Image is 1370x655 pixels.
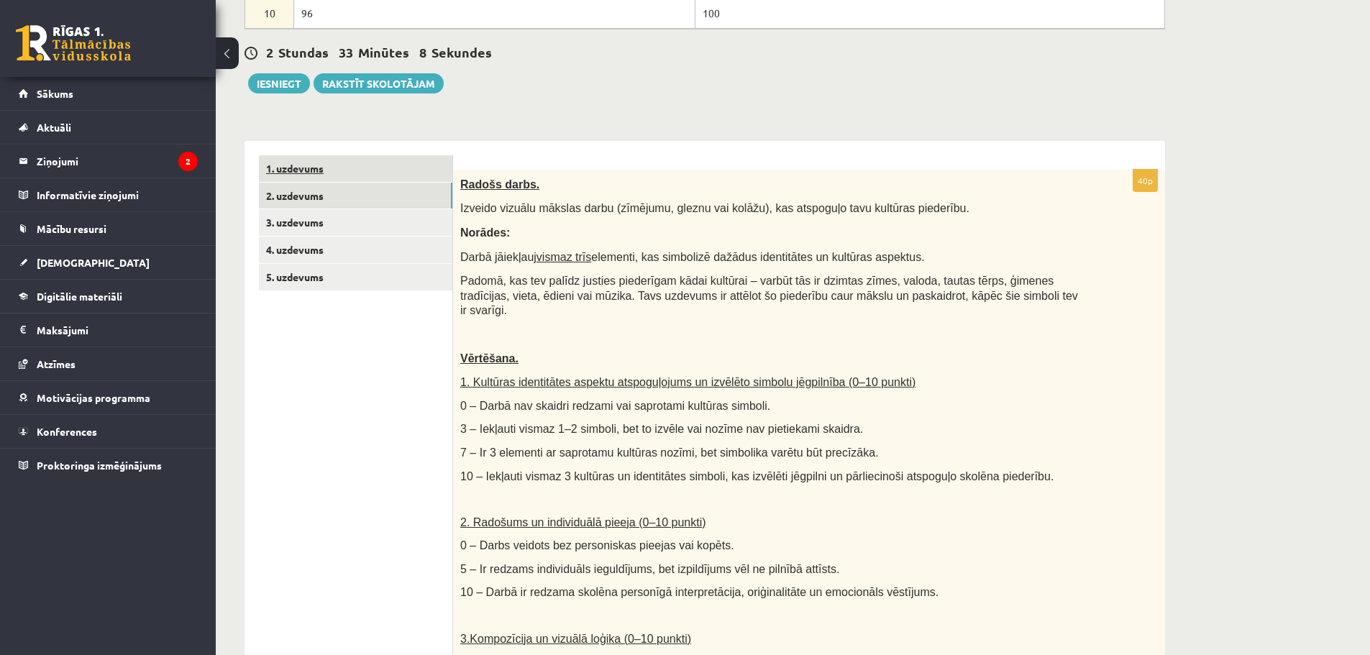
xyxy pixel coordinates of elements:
[1133,169,1158,192] p: 40p
[460,226,510,239] span: Norādes:
[259,183,452,209] a: 2. uzdevums
[37,222,106,235] span: Mācību resursi
[460,275,1078,316] span: Padomā, kas tev palīdz justies piederīgam kādai kultūrai – varbūt tās ir dzimtas zīmes, valoda, t...
[460,633,691,645] span: 3.Kompozīcija un vizuālā loģika (0–10 punkti)
[37,357,76,370] span: Atzīmes
[19,347,198,380] a: Atzīmes
[37,459,162,472] span: Proktoringa izmēģinājums
[19,145,198,178] a: Ziņojumi2
[431,44,492,60] span: Sekundes
[37,425,97,438] span: Konferences
[19,449,198,482] a: Proktoringa izmēģinājums
[339,44,353,60] span: 33
[460,470,1054,482] span: 10 – Iekļauti vismaz 3 kultūras un identitātes simboli, kas izvēlēti jēgpilni un pārliecinoši ats...
[460,563,839,575] span: 5 – Ir redzams individuāls ieguldījums, bet izpildījums vēl ne pilnībā attīsts.
[37,145,198,178] legend: Ziņojumi
[37,256,150,269] span: [DEMOGRAPHIC_DATA]
[37,290,122,303] span: Digitālie materiāli
[460,539,734,551] span: 0 – Darbs veidots bez personiskas pieejas vai kopēts.
[314,73,444,93] a: Rakstīt skolotājam
[19,246,198,279] a: [DEMOGRAPHIC_DATA]
[460,352,519,365] span: Vērtēšana.
[19,415,198,448] a: Konferences
[358,44,409,60] span: Minūtes
[37,391,150,404] span: Motivācijas programma
[460,586,939,598] span: 10 – Darbā ir redzama skolēna personīgā interpretācija, oriģinalitāte un emocionāls vēstījums.
[460,400,770,412] span: 0 – Darbā nav skaidri redzami vai saprotami kultūras simboli.
[460,376,915,388] span: 1. Kultūras identitātes aspektu atspoguļojums un izvēlēto simbolu jēgpilnība (0–10 punkti)
[266,44,273,60] span: 2
[259,209,452,236] a: 3. uzdevums
[37,313,198,347] legend: Maksājumi
[14,14,682,29] body: Bagātinātā teksta redaktors, wiswyg-editor-user-answer-47433812928200
[37,178,198,211] legend: Informatīvie ziņojumi
[278,44,329,60] span: Stundas
[460,251,925,263] span: Darbā jāiekļauj elementi, kas simbolizē dažādus identitātes un kultūras aspektus.
[460,423,863,435] span: 3 – Iekļauti vismaz 1–2 simboli, bet to izvēle vai nozīme nav pietiekami skaidra.
[460,202,969,214] span: Izveido vizuālu mākslas darbu (zīmējumu, gleznu vai kolāžu), kas atspoguļo tavu kultūras piederību.
[19,313,198,347] a: Maksājumi
[19,381,198,414] a: Motivācijas programma
[16,25,131,61] a: Rīgas 1. Tālmācības vidusskola
[460,446,879,459] span: 7 – Ir 3 elementi ar saprotamu kultūras nozīmi, bet simbolika varētu būt precīzāka.
[259,264,452,290] a: 5. uzdevums
[19,77,198,110] a: Sākums
[37,121,71,134] span: Aktuāli
[19,212,198,245] a: Mācību resursi
[37,87,73,100] span: Sākums
[259,237,452,263] a: 4. uzdevums
[419,44,426,60] span: 8
[460,516,706,528] span: 2. Radošums un individuālā pieeja (0–10 punkti)
[259,155,452,182] a: 1. uzdevums
[248,73,310,93] button: Iesniegt
[536,251,591,263] u: vismaz trīs
[19,280,198,313] a: Digitālie materiāli
[178,152,198,171] i: 2
[19,178,198,211] a: Informatīvie ziņojumi
[460,178,539,191] span: Radošs darbs.
[19,111,198,144] a: Aktuāli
